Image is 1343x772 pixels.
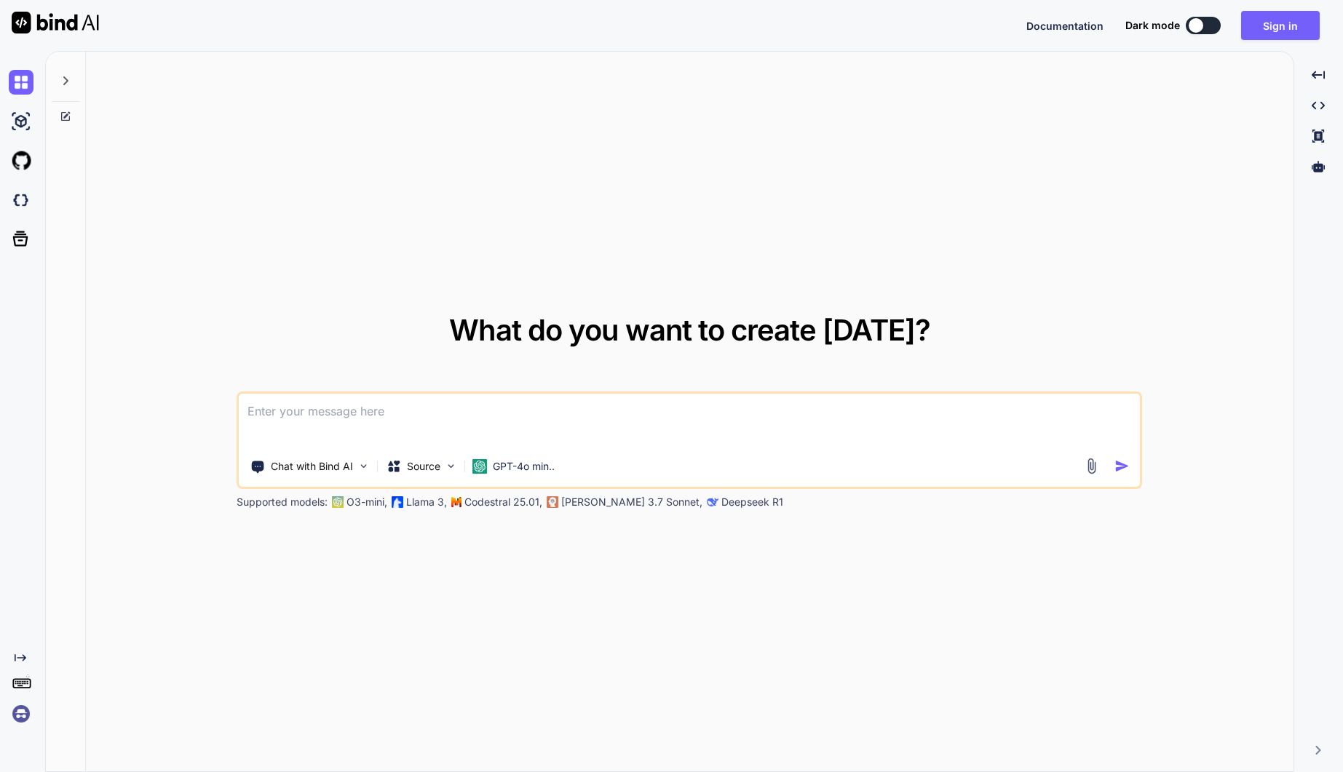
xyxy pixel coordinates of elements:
[357,460,370,472] img: Pick Tools
[445,460,457,472] img: Pick Models
[1241,11,1320,40] button: Sign in
[1114,458,1130,474] img: icon
[1026,18,1104,33] button: Documentation
[407,459,440,474] p: Source
[346,495,387,509] p: O3-mini,
[547,496,558,508] img: claude
[9,70,33,95] img: chat
[392,496,403,508] img: Llama2
[406,495,447,509] p: Llama 3,
[464,495,542,509] p: Codestral 25.01,
[9,188,33,212] img: darkCloudIdeIcon
[451,497,461,507] img: Mistral-AI
[1125,18,1180,33] span: Dark mode
[707,496,718,508] img: claude
[493,459,555,474] p: GPT-4o min..
[9,109,33,134] img: ai-studio
[561,495,702,509] p: [PERSON_NAME] 3.7 Sonnet,
[271,459,353,474] p: Chat with Bind AI
[472,459,487,474] img: GPT-4o mini
[1026,20,1104,32] span: Documentation
[332,496,344,508] img: GPT-4
[9,148,33,173] img: githubLight
[237,495,328,509] p: Supported models:
[449,312,930,348] span: What do you want to create [DATE]?
[721,495,783,509] p: Deepseek R1
[12,12,99,33] img: Bind AI
[1083,458,1100,474] img: attachment
[9,701,33,726] img: signin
